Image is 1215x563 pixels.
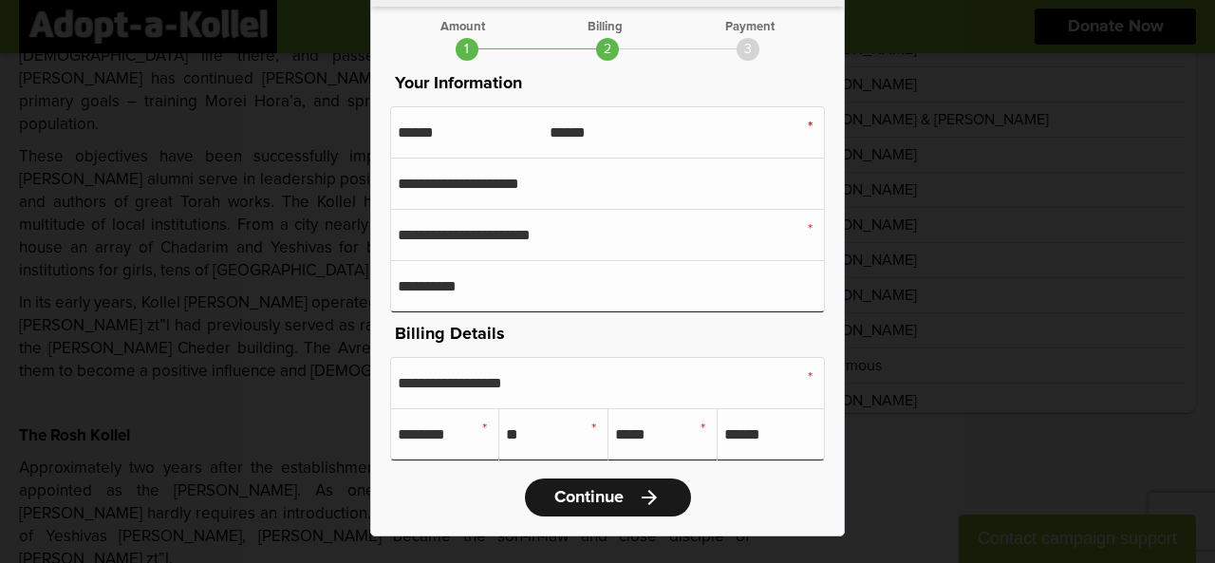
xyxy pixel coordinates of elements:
[596,38,619,61] div: 2
[588,21,623,33] div: Billing
[737,38,759,61] div: 3
[638,486,661,509] i: arrow_forward
[456,38,478,61] div: 1
[390,70,825,97] p: Your Information
[390,321,825,347] p: Billing Details
[525,479,691,516] a: Continuearrow_forward
[725,21,775,33] div: Payment
[554,489,624,506] span: Continue
[440,21,485,33] div: Amount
